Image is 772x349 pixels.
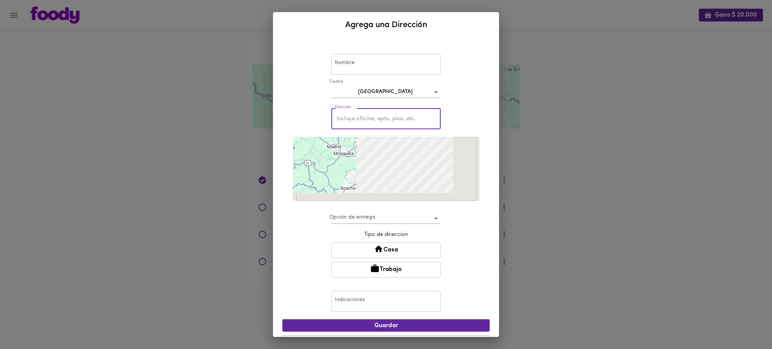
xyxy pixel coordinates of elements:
div: ​ [331,213,441,224]
label: Opción de entrega [329,214,375,221]
input: Mi Casa [331,54,441,75]
input: Dejar en recepción del 7mo piso [331,291,441,312]
p: Tipo de direccion [331,231,441,239]
button: Trabajo [331,262,441,278]
input: Incluye oficina, apto, piso, etc. [331,109,441,129]
button: Guardar [282,319,490,332]
h2: Agrega una Dirección [282,18,490,32]
span: Guardar [288,322,484,329]
label: Ciudad [329,79,343,85]
button: Casa [331,242,441,258]
div: [GEOGRAPHIC_DATA] [331,86,441,98]
iframe: Messagebird Livechat Widget [728,305,764,341]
